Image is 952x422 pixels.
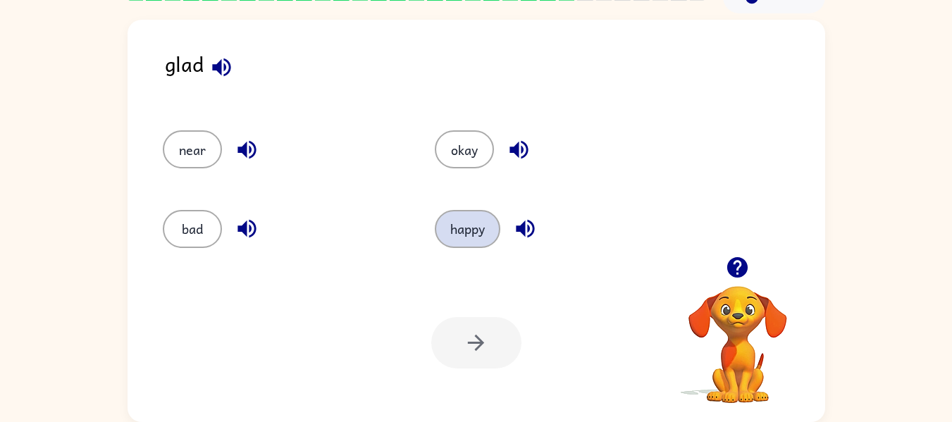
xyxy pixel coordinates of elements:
[435,130,494,168] button: okay
[435,210,500,248] button: happy
[667,264,808,405] video: Tu navegador debe admitir la reproducción de archivos .mp4 para usar Literably. Intenta usar otro...
[163,210,222,248] button: bad
[165,48,825,102] div: glad
[163,130,222,168] button: near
